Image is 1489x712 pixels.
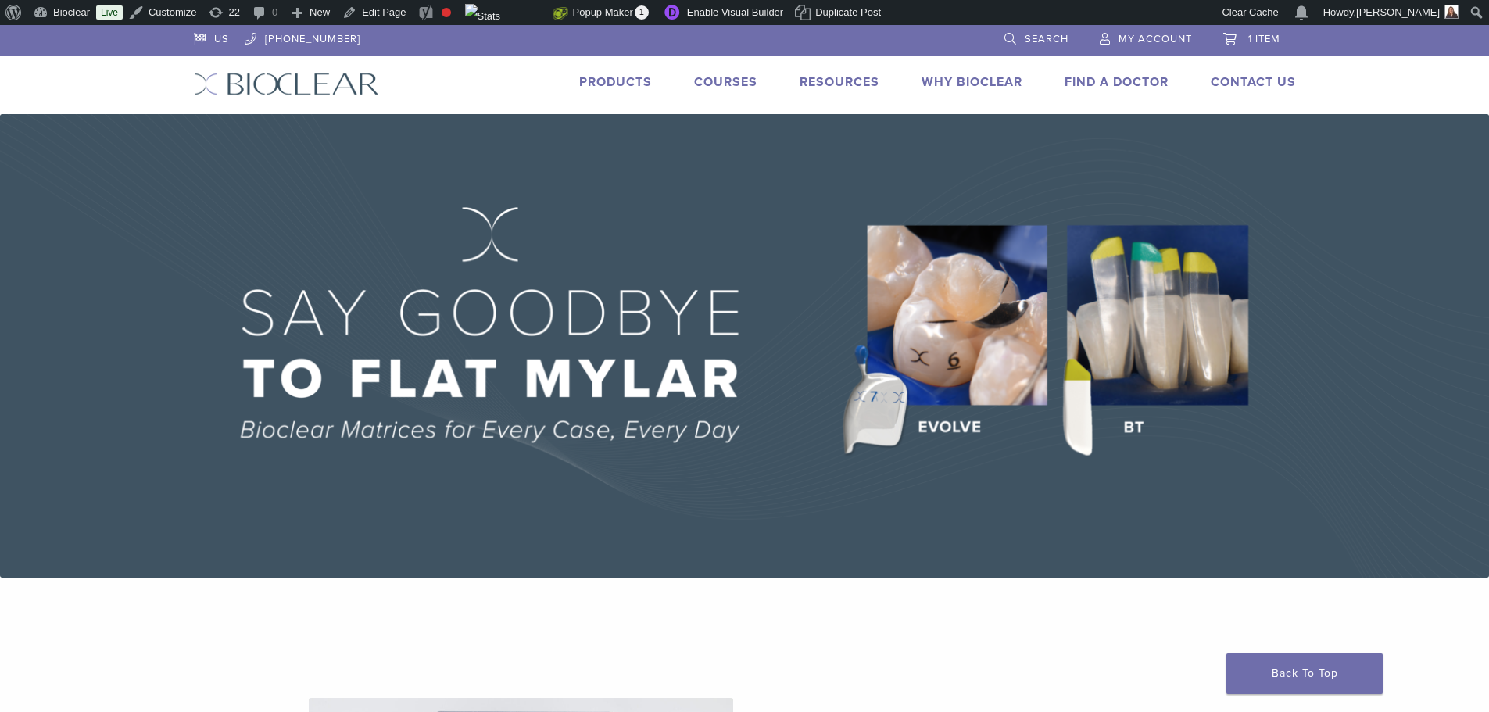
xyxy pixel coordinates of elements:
[635,5,649,20] span: 1
[1100,25,1192,48] a: My Account
[1004,25,1068,48] a: Search
[1248,33,1280,45] span: 1 item
[442,8,451,17] div: Focus keyphrase not set
[579,74,652,90] a: Products
[96,5,123,20] a: Live
[694,74,757,90] a: Courses
[1356,6,1440,18] span: [PERSON_NAME]
[800,74,879,90] a: Resources
[922,74,1022,90] a: Why Bioclear
[1211,74,1296,90] a: Contact Us
[245,25,360,48] a: [PHONE_NUMBER]
[1223,25,1280,48] a: 1 item
[1065,74,1169,90] a: Find A Doctor
[1025,33,1068,45] span: Search
[1226,653,1383,694] a: Back To Top
[194,73,379,95] img: Bioclear
[194,25,229,48] a: US
[1119,33,1192,45] span: My Account
[465,4,553,23] img: Views over 48 hours. Click for more Jetpack Stats.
